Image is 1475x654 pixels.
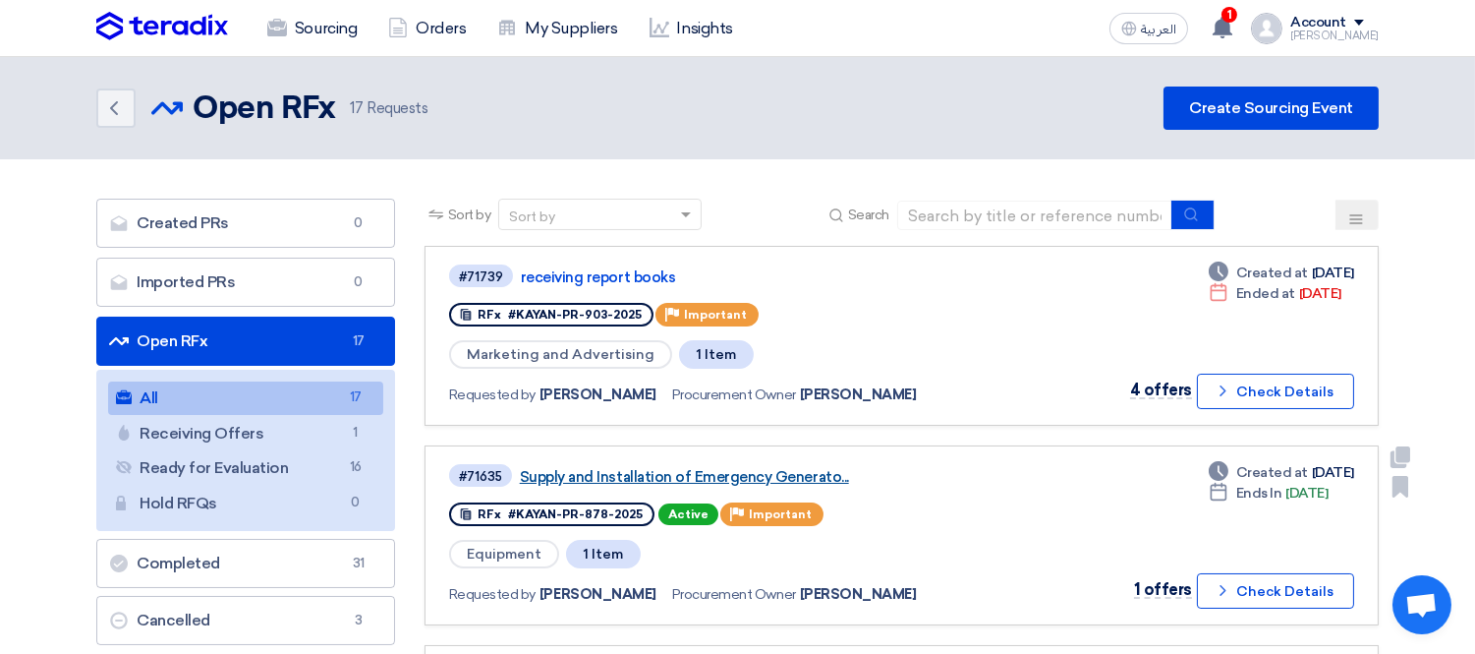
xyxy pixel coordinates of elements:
[449,385,536,405] span: Requested by
[566,540,641,568] span: 1 Item
[449,340,672,369] span: Marketing and Advertising
[848,205,889,225] span: Search
[482,7,633,50] a: My Suppliers
[508,308,642,322] span: #KAYAN-PR-903-2025
[459,270,503,283] div: #71739
[684,308,747,322] span: Important
[347,272,370,292] span: 0
[96,539,395,588] a: Completed31
[1197,374,1354,409] button: Check Details
[193,89,334,129] h2: Open RFx
[108,382,383,415] a: All
[108,417,383,450] a: Receiving Offers
[1209,462,1354,483] div: [DATE]
[1236,283,1295,304] span: Ended at
[800,584,917,605] span: [PERSON_NAME]
[372,7,482,50] a: Orders
[344,423,368,444] span: 1
[1197,573,1354,609] button: Check Details
[347,554,370,573] span: 31
[108,451,383,485] a: Ready for Evaluation
[108,487,383,520] a: Hold RFQs
[1221,7,1237,23] span: 1
[749,507,812,521] span: Important
[350,97,427,120] span: Requests
[672,584,796,605] span: Procurement Owner
[96,596,395,645] a: Cancelled3
[252,7,372,50] a: Sourcing
[344,387,368,408] span: 17
[1209,283,1341,304] div: [DATE]
[347,331,370,351] span: 17
[520,468,1011,486] a: Supply and Installation of Emergency Generato...
[897,201,1172,230] input: Search by title or reference number
[448,205,491,225] span: Sort by
[672,385,796,405] span: Procurement Owner
[1163,87,1379,130] a: Create Sourcing Event
[1134,580,1192,599] span: 1 offers
[347,611,370,630] span: 3
[1251,13,1282,44] img: profile_test.png
[1209,483,1329,504] div: [DATE]
[350,99,363,117] span: 17
[96,199,395,248] a: Created PRs0
[539,584,656,605] span: [PERSON_NAME]
[96,258,395,307] a: Imported PRs0
[1392,575,1451,634] div: Open chat
[1209,263,1354,283] div: [DATE]
[478,308,501,322] span: RFx
[1141,23,1176,36] span: العربية
[508,507,643,521] span: #KAYAN-PR-878-2025
[634,7,749,50] a: Insights
[459,470,502,483] div: #71635
[1130,381,1192,399] span: 4 offers
[449,584,536,605] span: Requested by
[679,340,754,369] span: 1 Item
[449,540,559,568] span: Equipment
[1236,462,1308,483] span: Created at
[344,457,368,478] span: 16
[478,507,501,521] span: RFx
[521,268,1012,286] a: receiving report books
[1109,13,1188,44] button: العربية
[800,385,917,405] span: [PERSON_NAME]
[509,207,555,227] div: Sort by
[1290,15,1346,31] div: Account
[539,385,656,405] span: [PERSON_NAME]
[1290,30,1379,41] div: [PERSON_NAME]
[344,493,368,513] span: 0
[96,12,228,41] img: Teradix logo
[658,504,718,525] span: Active
[1236,483,1282,504] span: Ends In
[96,317,395,366] a: Open RFx17
[347,213,370,233] span: 0
[1236,263,1308,283] span: Created at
